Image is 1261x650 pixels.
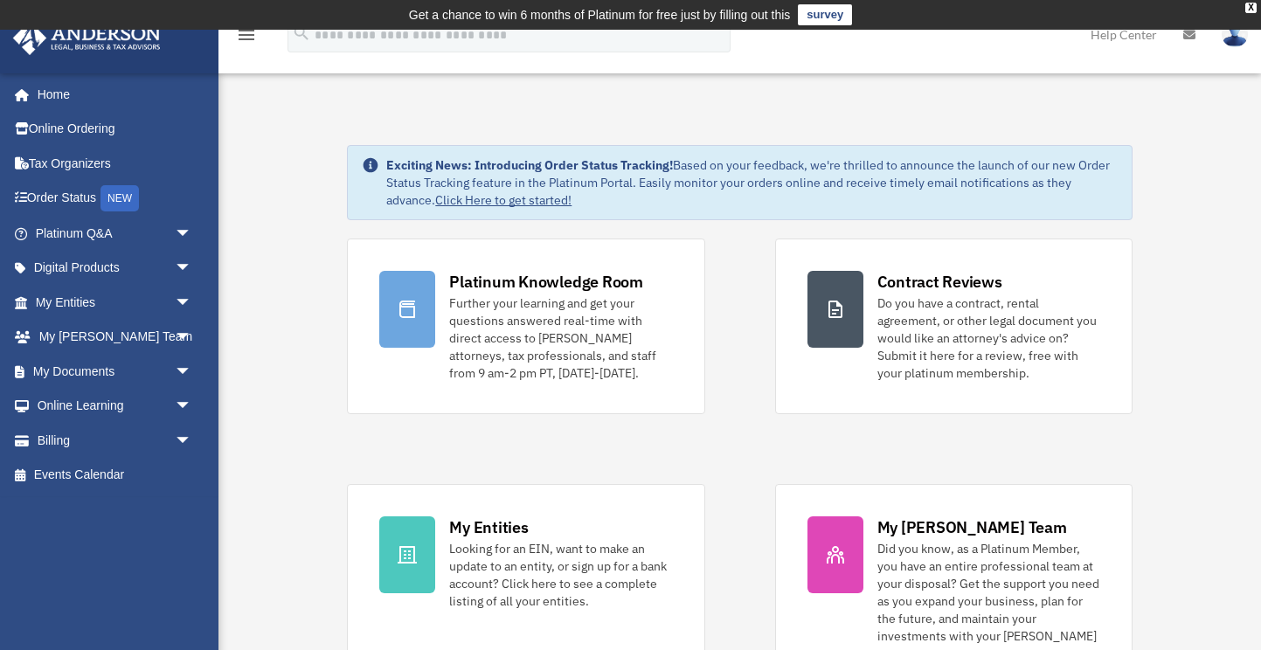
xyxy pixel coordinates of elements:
[12,423,218,458] a: Billingarrow_drop_down
[12,77,210,112] a: Home
[175,216,210,252] span: arrow_drop_down
[409,4,791,25] div: Get a chance to win 6 months of Platinum for free just by filling out this
[386,157,673,173] strong: Exciting News: Introducing Order Status Tracking!
[292,24,311,43] i: search
[12,285,218,320] a: My Entitiesarrow_drop_down
[100,185,139,211] div: NEW
[449,516,528,538] div: My Entities
[12,146,218,181] a: Tax Organizers
[12,320,218,355] a: My [PERSON_NAME] Teamarrow_drop_down
[449,271,643,293] div: Platinum Knowledge Room
[175,251,210,287] span: arrow_drop_down
[175,389,210,425] span: arrow_drop_down
[175,354,210,390] span: arrow_drop_down
[12,354,218,389] a: My Documentsarrow_drop_down
[347,239,704,414] a: Platinum Knowledge Room Further your learning and get your questions answered real-time with dire...
[435,192,572,208] a: Click Here to get started!
[1245,3,1257,13] div: close
[8,21,166,55] img: Anderson Advisors Platinum Portal
[877,271,1002,293] div: Contract Reviews
[12,251,218,286] a: Digital Productsarrow_drop_down
[798,4,852,25] a: survey
[175,423,210,459] span: arrow_drop_down
[12,389,218,424] a: Online Learningarrow_drop_down
[449,294,672,382] div: Further your learning and get your questions answered real-time with direct access to [PERSON_NAM...
[236,31,257,45] a: menu
[449,540,672,610] div: Looking for an EIN, want to make an update to an entity, or sign up for a bank account? Click her...
[175,320,210,356] span: arrow_drop_down
[12,112,218,147] a: Online Ordering
[386,156,1117,209] div: Based on your feedback, we're thrilled to announce the launch of our new Order Status Tracking fe...
[175,285,210,321] span: arrow_drop_down
[1222,22,1248,47] img: User Pic
[12,216,218,251] a: Platinum Q&Aarrow_drop_down
[12,458,218,493] a: Events Calendar
[775,239,1133,414] a: Contract Reviews Do you have a contract, rental agreement, or other legal document you would like...
[877,516,1067,538] div: My [PERSON_NAME] Team
[12,181,218,217] a: Order StatusNEW
[877,294,1100,382] div: Do you have a contract, rental agreement, or other legal document you would like an attorney's ad...
[236,24,257,45] i: menu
